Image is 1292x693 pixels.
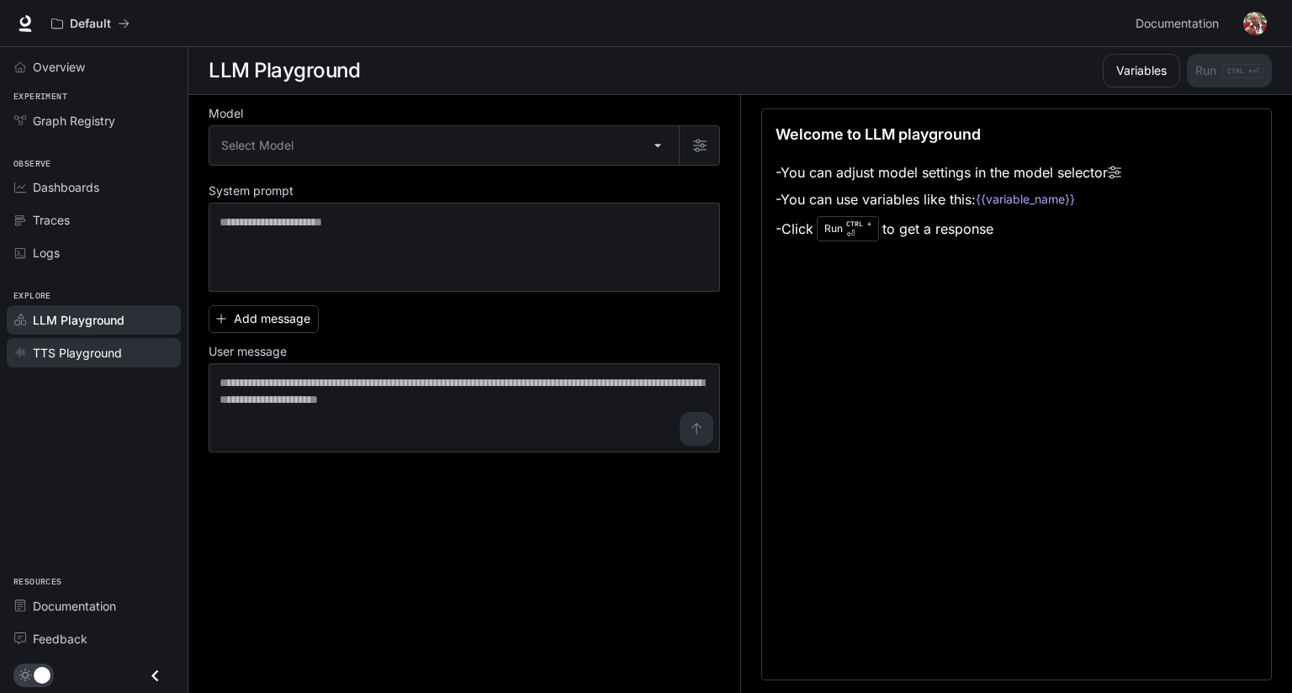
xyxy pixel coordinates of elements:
[221,137,294,154] span: Select Model
[7,106,181,135] a: Graph Registry
[776,213,1121,245] li: - Click to get a response
[33,630,87,648] span: Feedback
[33,311,124,329] span: LLM Playground
[33,211,70,229] span: Traces
[7,624,181,653] a: Feedback
[7,52,181,82] a: Overview
[209,346,287,357] p: User message
[846,219,871,239] p: ⏎
[34,665,50,684] span: Dark mode toggle
[7,338,181,368] a: TTS Playground
[70,17,111,31] p: Default
[209,185,294,197] p: System prompt
[209,305,319,333] button: Add message
[1136,13,1219,34] span: Documentation
[7,591,181,621] a: Documentation
[7,238,181,267] a: Logs
[7,305,181,335] a: LLM Playground
[33,244,60,262] span: Logs
[7,205,181,235] a: Traces
[817,216,879,241] div: Run
[776,123,981,145] p: Welcome to LLM playground
[209,126,679,165] div: Select Model
[136,659,174,693] button: Close drawer
[1243,12,1267,35] img: User avatar
[44,7,137,40] button: All workspaces
[33,58,85,76] span: Overview
[33,178,99,196] span: Dashboards
[776,186,1121,213] li: - You can use variables like this:
[33,597,116,615] span: Documentation
[33,112,115,130] span: Graph Registry
[33,344,122,362] span: TTS Playground
[1103,54,1180,87] button: Variables
[209,54,360,87] h1: LLM Playground
[1238,7,1272,40] button: User avatar
[1129,7,1231,40] a: Documentation
[7,172,181,202] a: Dashboards
[846,219,871,229] p: CTRL +
[776,159,1121,186] li: - You can adjust model settings in the model selector
[209,108,243,119] p: Model
[976,191,1075,208] code: {{variable_name}}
